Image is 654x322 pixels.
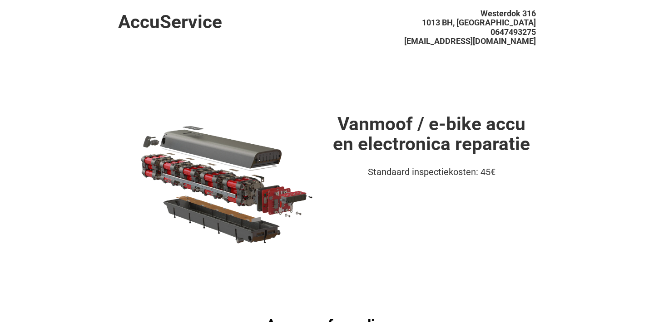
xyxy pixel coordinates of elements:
h1: AccuService [118,12,327,32]
img: battery.webp [118,114,327,253]
h1: Vanmoof / e-bike accu en electronica reparatie [327,114,536,154]
span: Standaard inspectiekosten: 45€ [368,166,495,177]
span: 0647493275 [490,27,536,37]
span: [EMAIL_ADDRESS][DOMAIN_NAME] [404,36,536,46]
span: 1013 BH, [GEOGRAPHIC_DATA] [422,18,536,27]
span: Westerdok 316 [481,9,536,18]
